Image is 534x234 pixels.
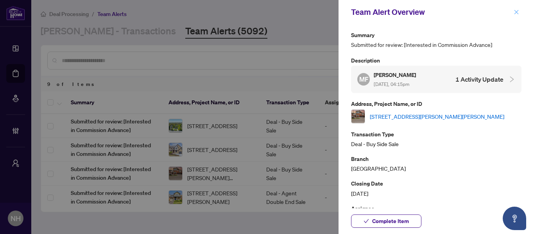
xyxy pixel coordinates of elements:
span: close [514,9,519,15]
p: Closing Date [351,179,521,188]
p: Address, Project Name, or ID [351,99,521,108]
div: MF[PERSON_NAME] [DATE], 04:15pm1 Activity Update [351,66,521,93]
span: collapsed [508,76,515,83]
span: [DATE], 04:15pm [374,81,409,87]
div: Deal - Buy Side Sale [351,130,521,148]
p: Assignee [351,204,521,213]
button: Complete Item [351,214,421,228]
p: Transaction Type [351,130,521,139]
p: Summary [351,30,521,39]
a: [STREET_ADDRESS][PERSON_NAME][PERSON_NAME] [370,112,504,121]
button: Open asap [503,207,526,230]
span: MF [359,74,368,84]
h4: 1 Activity Update [455,75,504,84]
div: Team Alert Overview [351,6,511,18]
div: [GEOGRAPHIC_DATA] [351,154,521,173]
span: Complete Item [372,215,409,227]
p: Branch [351,154,521,163]
span: Submitted for review: [Interested in Commission Advance] [351,40,521,49]
span: check [364,218,369,224]
p: Description [351,56,521,65]
div: [DATE] [351,179,521,197]
h5: [PERSON_NAME] [374,70,417,79]
img: thumbnail-img [351,110,365,123]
